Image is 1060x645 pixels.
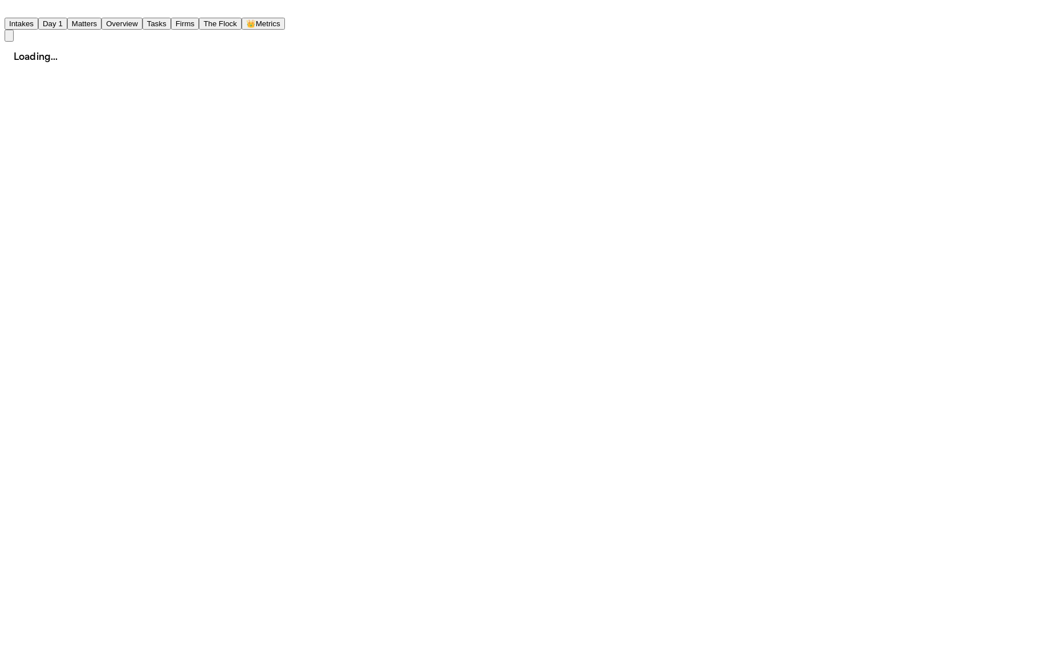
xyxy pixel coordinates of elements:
[5,18,38,28] a: Intakes
[38,18,67,30] button: Day 1
[171,18,199,30] button: Firms
[5,7,18,17] a: Home
[38,18,67,28] a: Day 1
[199,18,242,30] button: The Flock
[242,18,285,28] a: crownMetrics
[14,51,276,64] p: Loading...
[101,18,142,30] button: Overview
[256,19,280,28] span: Metrics
[5,18,38,30] button: Intakes
[101,18,142,28] a: Overview
[67,18,101,30] button: Matters
[142,18,171,30] button: Tasks
[246,19,256,28] span: crown
[171,18,199,28] a: Firms
[142,18,171,28] a: Tasks
[5,5,18,15] img: Finch Logo
[199,18,242,28] a: The Flock
[242,18,285,30] button: crownMetrics
[67,18,101,28] a: Matters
